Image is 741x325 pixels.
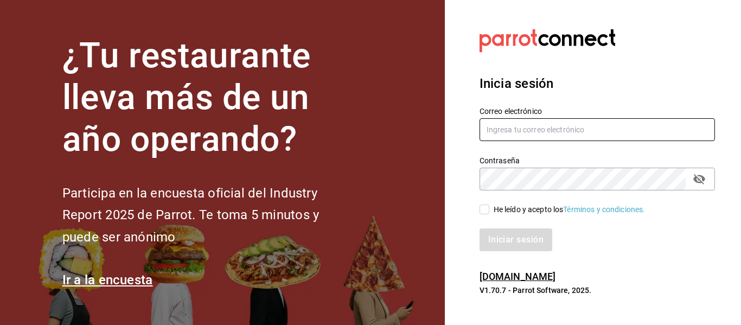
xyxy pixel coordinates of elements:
a: [DOMAIN_NAME] [480,271,556,282]
label: Contraseña [480,157,715,164]
input: Ingresa tu correo electrónico [480,118,715,141]
a: Términos y condiciones. [563,205,645,214]
h1: ¿Tu restaurante lleva más de un año operando? [62,35,355,160]
label: Correo electrónico [480,107,715,115]
div: He leído y acepto los [494,204,646,215]
a: Ir a la encuesta [62,272,153,288]
p: V1.70.7 - Parrot Software, 2025. [480,285,715,296]
button: passwordField [690,170,708,188]
h2: Participa en la encuesta oficial del Industry Report 2025 de Parrot. Te toma 5 minutos y puede se... [62,182,355,248]
h3: Inicia sesión [480,74,715,93]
